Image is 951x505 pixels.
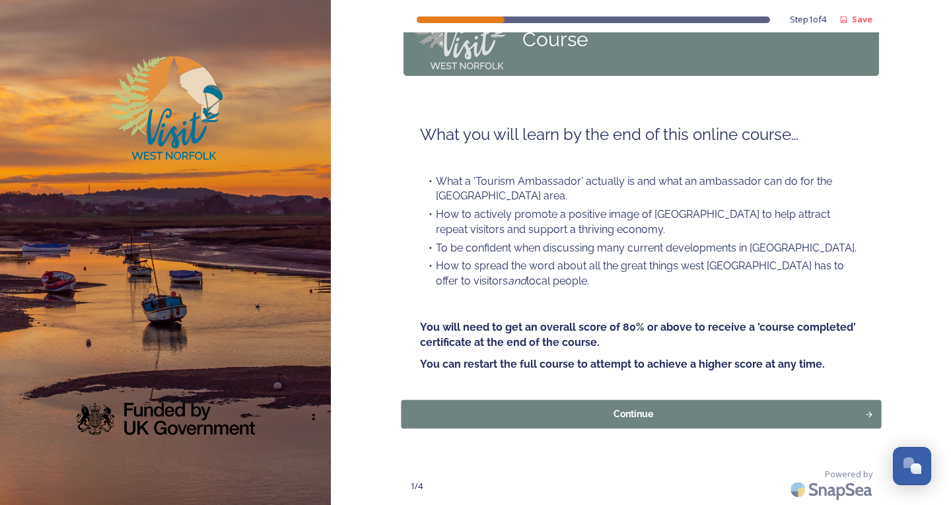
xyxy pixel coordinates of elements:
[893,447,931,485] button: Open Chat
[508,275,526,287] em: and
[787,474,879,505] img: SnapSea Logo
[852,13,872,25] strong: Save
[420,259,863,288] li: How to spread the word about all the great things west [GEOGRAPHIC_DATA] has to offer to visitors...
[410,480,423,492] span: 1 / 4
[420,123,863,146] h2: What you will learn by the end of this online course…
[401,399,881,428] button: Continue
[790,13,826,26] span: Step 1 of 4
[420,241,863,256] li: To be confident when discussing many current developments in [GEOGRAPHIC_DATA].
[420,321,859,349] strong: You will need to get an overall score of 80% or above to receive a 'course completed' certificate...
[408,407,858,421] div: Continue
[420,174,863,204] li: What a 'Tourism Ambassador' actually is and what an ambassador can do for the [GEOGRAPHIC_DATA] a...
[825,468,872,481] span: Powered by
[420,358,825,370] strong: You can restart the full course to attempt to achieve a higher score at any time.
[420,207,863,237] li: How to actively promote a positive image of [GEOGRAPHIC_DATA] to help attract repeat visitors and...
